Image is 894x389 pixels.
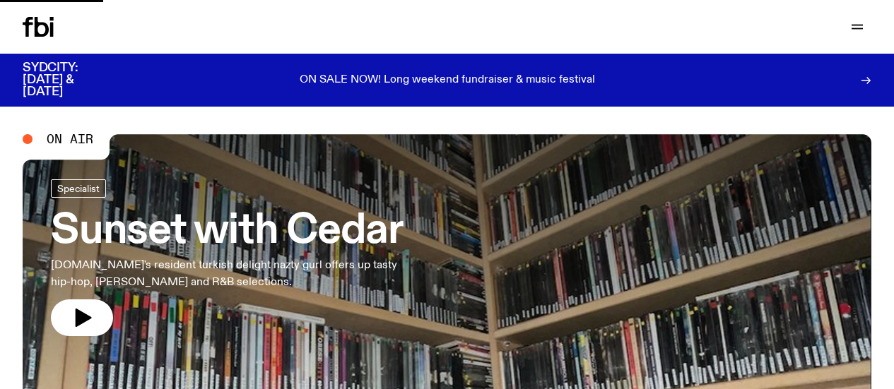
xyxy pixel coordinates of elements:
h3: SYDCITY: [DATE] & [DATE] [23,62,113,98]
a: Sunset with Cedar[DOMAIN_NAME]'s resident turkish delight nazty gurl offers up tasty hip-hop, [PE... [51,179,413,336]
span: Specialist [57,184,100,194]
a: Specialist [51,179,106,198]
span: On Air [47,133,93,145]
p: ON SALE NOW! Long weekend fundraiser & music festival [300,74,595,87]
h3: Sunset with Cedar [51,212,413,251]
p: [DOMAIN_NAME]'s resident turkish delight nazty gurl offers up tasty hip-hop, [PERSON_NAME] and R&... [51,257,413,291]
